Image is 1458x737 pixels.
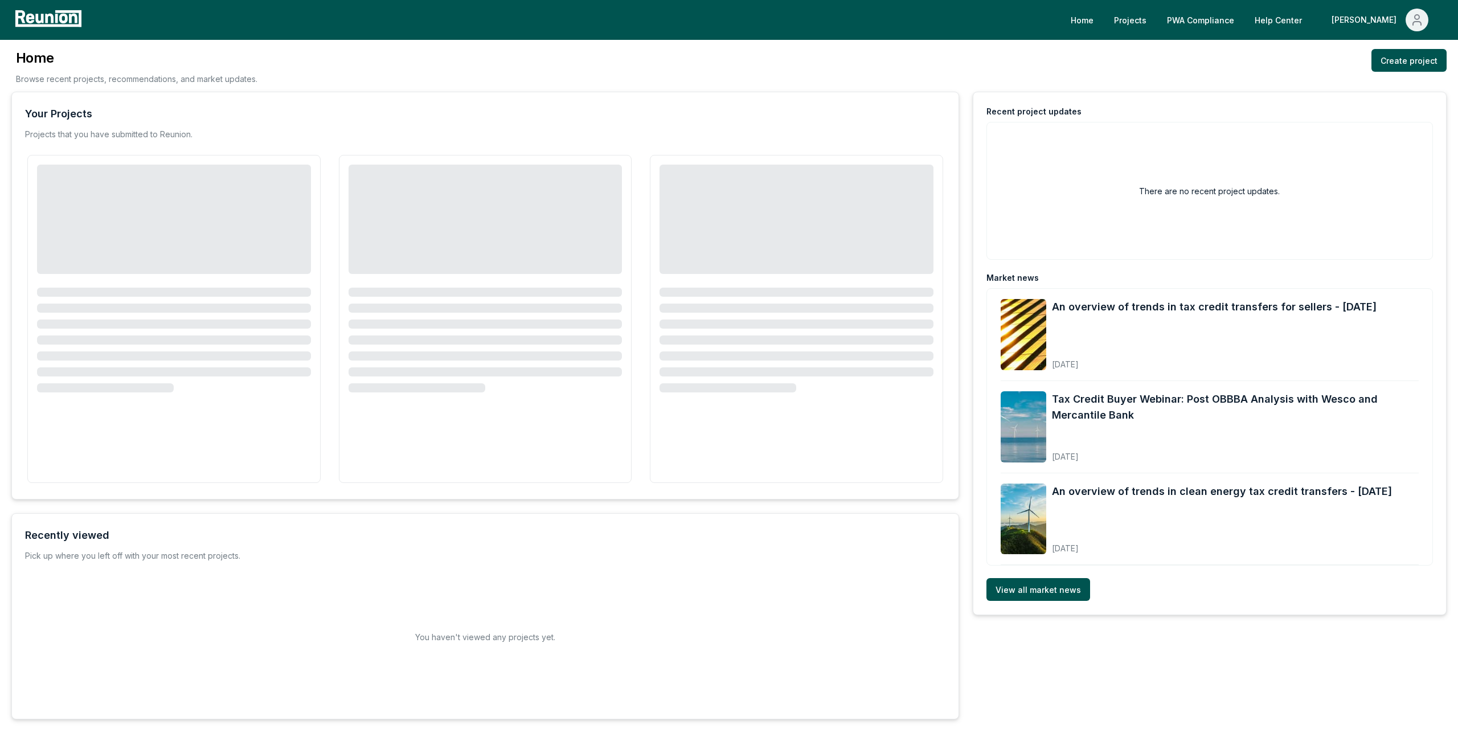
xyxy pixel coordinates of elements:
[1001,391,1046,462] img: Tax Credit Buyer Webinar: Post OBBBA Analysis with Wesco and Mercantile Bank
[415,631,555,643] h2: You haven't viewed any projects yet.
[1052,299,1377,315] a: An overview of trends in tax credit transfers for sellers - [DATE]
[1001,484,1046,555] img: An overview of trends in clean energy tax credit transfers - August 2025
[1246,9,1311,31] a: Help Center
[1052,391,1419,423] a: Tax Credit Buyer Webinar: Post OBBBA Analysis with Wesco and Mercantile Bank
[1322,9,1437,31] button: [PERSON_NAME]
[1052,534,1392,554] div: [DATE]
[1371,49,1447,72] a: Create project
[1062,9,1447,31] nav: Main
[1052,443,1419,462] div: [DATE]
[1158,9,1243,31] a: PWA Compliance
[16,49,257,67] h3: Home
[1001,299,1046,370] img: An overview of trends in tax credit transfers for sellers - September 2025
[1332,9,1401,31] div: [PERSON_NAME]
[986,106,1082,117] div: Recent project updates
[1105,9,1156,31] a: Projects
[1052,350,1377,370] div: [DATE]
[986,272,1039,284] div: Market news
[16,73,257,85] p: Browse recent projects, recommendations, and market updates.
[25,129,193,140] p: Projects that you have submitted to Reunion.
[986,578,1090,601] a: View all market news
[1139,185,1280,197] h2: There are no recent project updates.
[25,106,92,122] div: Your Projects
[25,527,109,543] div: Recently viewed
[1052,484,1392,499] a: An overview of trends in clean energy tax credit transfers - [DATE]
[1062,9,1103,31] a: Home
[25,550,240,562] div: Pick up where you left off with your most recent projects.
